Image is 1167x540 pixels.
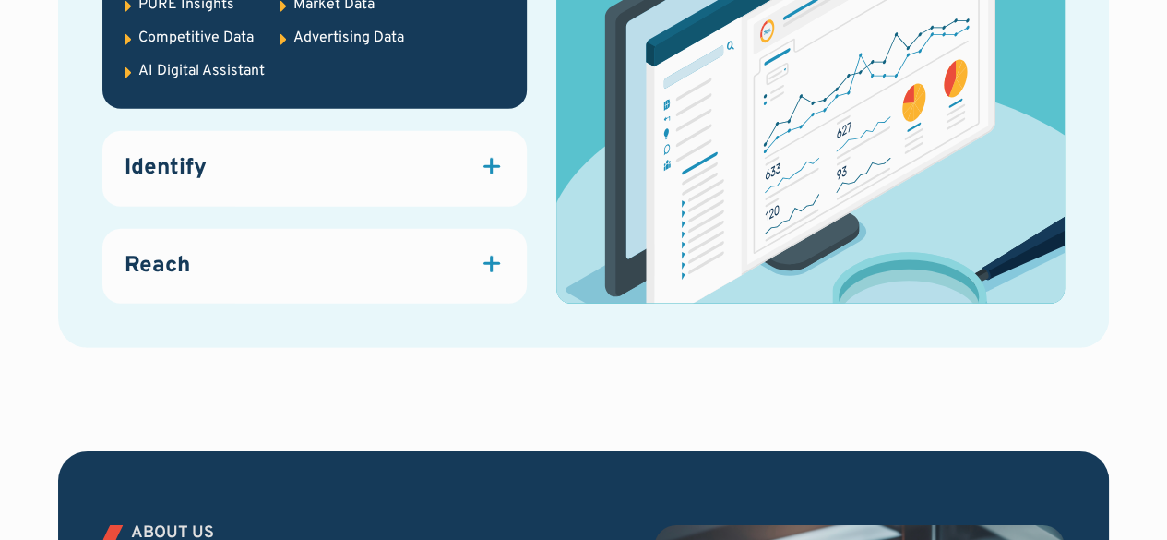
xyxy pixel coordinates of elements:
[125,251,190,282] h3: Reach
[138,61,265,81] div: AI Digital Assistant
[293,28,404,48] div: Advertising Data
[138,28,254,48] div: Competitive Data
[125,153,207,185] h3: Identify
